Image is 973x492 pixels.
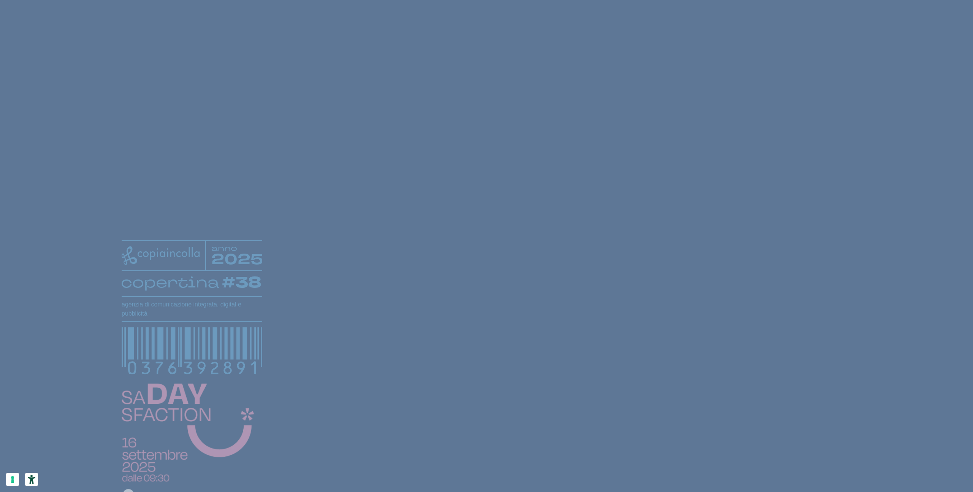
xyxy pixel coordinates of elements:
[211,243,237,253] tspan: anno
[211,249,263,269] tspan: 2025
[122,300,262,318] h1: agenzia di comunicazione integrata, digital e pubblicità
[6,473,19,486] button: Le tue preferenze relative al consenso per le tecnologie di tracciamento
[25,473,38,486] button: Strumenti di accessibilità
[121,273,219,292] tspan: copertina
[222,272,261,293] tspan: #38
